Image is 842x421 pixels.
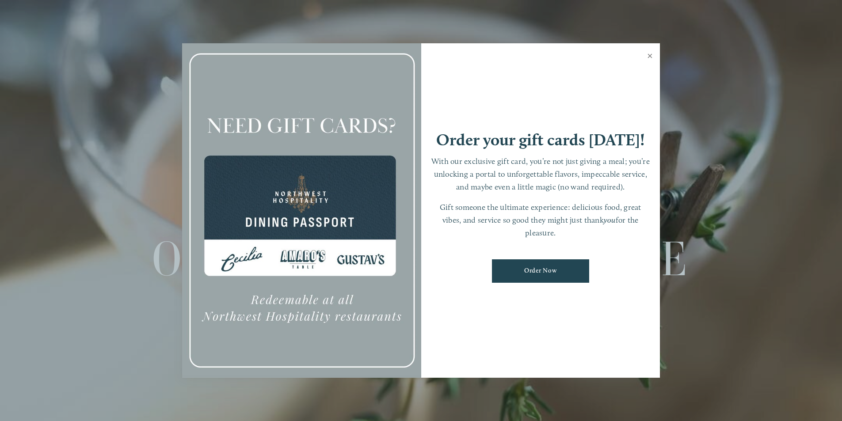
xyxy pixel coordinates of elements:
a: Order Now [492,259,589,283]
h1: Order your gift cards [DATE]! [436,132,645,148]
p: With our exclusive gift card, you’re not just giving a meal; you’re unlocking a portal to unforge... [430,155,652,193]
em: you [604,215,616,224]
a: Close [641,45,659,69]
p: Gift someone the ultimate experience: delicious food, great vibes, and service so good they might... [430,201,652,239]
